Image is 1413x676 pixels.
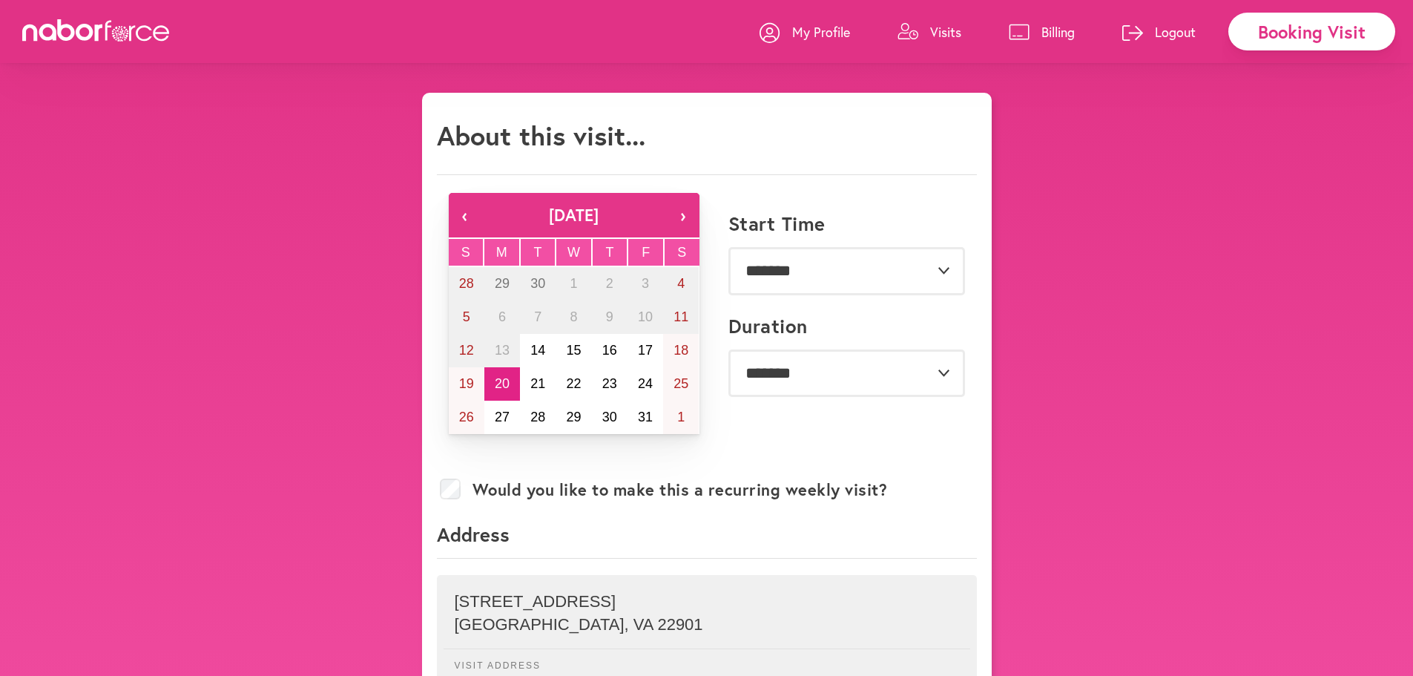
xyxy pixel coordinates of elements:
abbr: October 12, 2025 [459,343,474,358]
abbr: October 5, 2025 [463,309,470,324]
button: [DATE] [481,193,667,237]
button: October 1, 2025 [556,267,591,301]
button: October 5, 2025 [449,301,484,334]
abbr: October 2, 2025 [606,276,613,291]
abbr: October 10, 2025 [638,309,653,324]
abbr: Thursday [606,245,614,260]
abbr: Saturday [677,245,686,260]
abbr: Wednesday [567,245,580,260]
abbr: October 26, 2025 [459,410,474,424]
button: October 22, 2025 [556,367,591,401]
button: September 30, 2025 [520,267,556,301]
label: Duration [728,315,808,338]
button: October 18, 2025 [663,334,699,367]
abbr: October 21, 2025 [530,376,545,391]
abbr: Friday [642,245,650,260]
button: October 15, 2025 [556,334,591,367]
p: My Profile [792,23,850,41]
abbr: October 17, 2025 [638,343,653,358]
abbr: October 29, 2025 [566,410,581,424]
p: Logout [1155,23,1196,41]
button: October 10, 2025 [628,301,663,334]
abbr: Sunday [461,245,470,260]
button: October 24, 2025 [628,367,663,401]
button: October 6, 2025 [484,301,520,334]
a: Billing [1009,10,1075,54]
abbr: September 29, 2025 [495,276,510,291]
button: October 20, 2025 [484,367,520,401]
button: October 31, 2025 [628,401,663,434]
button: October 30, 2025 [592,401,628,434]
p: Billing [1041,23,1075,41]
button: October 12, 2025 [449,334,484,367]
p: [STREET_ADDRESS] [455,592,959,611]
p: Visits [930,23,961,41]
button: October 8, 2025 [556,301,591,334]
button: October 3, 2025 [628,267,663,301]
button: October 25, 2025 [663,367,699,401]
a: Logout [1122,10,1196,54]
abbr: October 4, 2025 [677,276,685,291]
button: October 23, 2025 [592,367,628,401]
abbr: October 7, 2025 [534,309,541,324]
label: Start Time [728,212,826,235]
abbr: October 19, 2025 [459,376,474,391]
abbr: October 6, 2025 [498,309,506,324]
button: › [667,193,699,237]
abbr: November 1, 2025 [677,410,685,424]
p: [GEOGRAPHIC_DATA] , VA 22901 [455,615,959,634]
button: October 14, 2025 [520,334,556,367]
abbr: October 24, 2025 [638,376,653,391]
p: Address [437,522,977,559]
button: November 1, 2025 [663,401,699,434]
button: October 17, 2025 [628,334,663,367]
abbr: September 30, 2025 [530,276,545,291]
button: October 4, 2025 [663,267,699,301]
button: September 28, 2025 [449,267,484,301]
button: September 29, 2025 [484,267,520,301]
abbr: October 23, 2025 [602,376,617,391]
button: October 11, 2025 [663,301,699,334]
abbr: October 13, 2025 [495,343,510,358]
p: Visit Address [444,649,970,671]
button: October 13, 2025 [484,334,520,367]
abbr: October 1, 2025 [570,276,577,291]
button: October 28, 2025 [520,401,556,434]
abbr: October 20, 2025 [495,376,510,391]
label: Would you like to make this a recurring weekly visit? [472,480,888,499]
abbr: October 8, 2025 [570,309,577,324]
abbr: October 28, 2025 [530,410,545,424]
abbr: October 16, 2025 [602,343,617,358]
abbr: October 14, 2025 [530,343,545,358]
abbr: October 9, 2025 [606,309,613,324]
div: Booking Visit [1228,13,1395,50]
button: October 7, 2025 [520,301,556,334]
abbr: Monday [496,245,507,260]
button: October 2, 2025 [592,267,628,301]
abbr: October 30, 2025 [602,410,617,424]
h1: About this visit... [437,119,645,151]
button: October 26, 2025 [449,401,484,434]
abbr: October 15, 2025 [566,343,581,358]
abbr: October 31, 2025 [638,410,653,424]
button: October 16, 2025 [592,334,628,367]
button: October 27, 2025 [484,401,520,434]
button: ‹ [449,193,481,237]
a: Visits [897,10,961,54]
button: October 19, 2025 [449,367,484,401]
a: My Profile [760,10,850,54]
abbr: October 18, 2025 [673,343,688,358]
abbr: October 22, 2025 [566,376,581,391]
abbr: October 11, 2025 [673,309,688,324]
abbr: October 27, 2025 [495,410,510,424]
abbr: October 25, 2025 [673,376,688,391]
abbr: October 3, 2025 [642,276,649,291]
button: October 29, 2025 [556,401,591,434]
button: October 21, 2025 [520,367,556,401]
button: October 9, 2025 [592,301,628,334]
abbr: September 28, 2025 [459,276,474,291]
abbr: Tuesday [533,245,541,260]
